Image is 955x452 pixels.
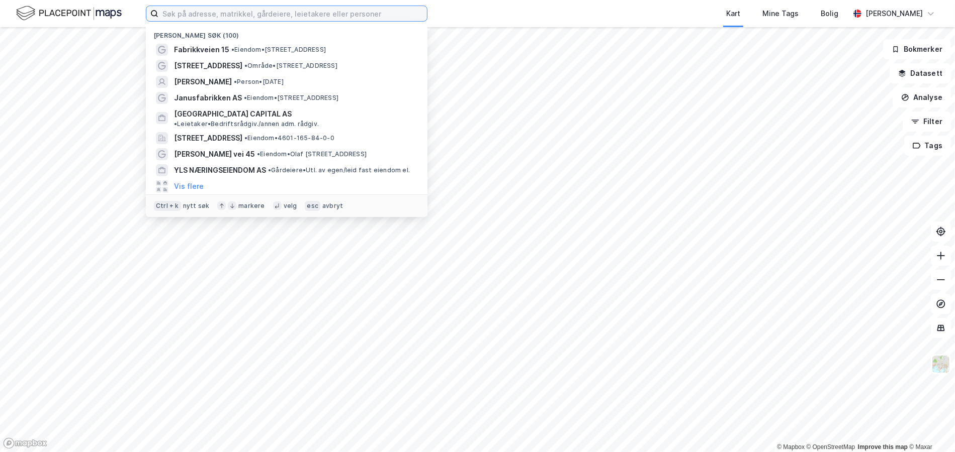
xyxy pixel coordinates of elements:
[883,39,951,59] button: Bokmerker
[174,132,242,144] span: [STREET_ADDRESS]
[154,201,181,211] div: Ctrl + k
[893,87,951,107] button: Analyse
[807,443,855,450] a: OpenStreetMap
[244,134,334,142] span: Eiendom • 4601-165-84-0-0
[174,92,242,104] span: Janusfabrikken AS
[268,166,271,174] span: •
[231,46,326,54] span: Eiendom • [STREET_ADDRESS]
[244,94,247,101] span: •
[726,8,740,20] div: Kart
[858,443,908,450] a: Improve this map
[821,8,838,20] div: Bolig
[777,443,805,450] a: Mapbox
[284,202,297,210] div: velg
[174,108,292,120] span: [GEOGRAPHIC_DATA] CAPITAL AS
[174,60,242,72] span: [STREET_ADDRESS]
[904,136,951,156] button: Tags
[174,44,229,56] span: Fabrikkveien 15
[905,404,955,452] div: Kontrollprogram for chat
[3,437,47,449] a: Mapbox homepage
[174,120,319,128] span: Leietaker • Bedriftsrådgiv./annen adm. rådgiv.
[865,8,923,20] div: [PERSON_NAME]
[183,202,210,210] div: nytt søk
[174,120,177,128] span: •
[905,404,955,452] iframe: Chat Widget
[257,150,260,158] span: •
[238,202,265,210] div: markere
[305,201,320,211] div: esc
[903,111,951,132] button: Filter
[16,5,122,22] img: logo.f888ab2527a4732fd821a326f86c7f29.svg
[146,24,427,42] div: [PERSON_NAME] søk (100)
[762,8,799,20] div: Mine Tags
[158,6,427,21] input: Søk på adresse, matrikkel, gårdeiere, leietakere eller personer
[234,78,237,85] span: •
[174,76,232,88] span: [PERSON_NAME]
[244,134,247,142] span: •
[890,63,951,83] button: Datasett
[174,148,255,160] span: [PERSON_NAME] vei 45
[234,78,284,86] span: Person • [DATE]
[244,94,338,102] span: Eiendom • [STREET_ADDRESS]
[931,355,950,374] img: Z
[322,202,343,210] div: avbryt
[244,62,247,69] span: •
[174,164,266,176] span: YLS NÆRINGSEIENDOM AS
[231,46,234,53] span: •
[257,150,367,158] span: Eiendom • Olaf [STREET_ADDRESS]
[244,62,337,70] span: Område • [STREET_ADDRESS]
[174,180,204,192] button: Vis flere
[268,166,410,174] span: Gårdeiere • Utl. av egen/leid fast eiendom el.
